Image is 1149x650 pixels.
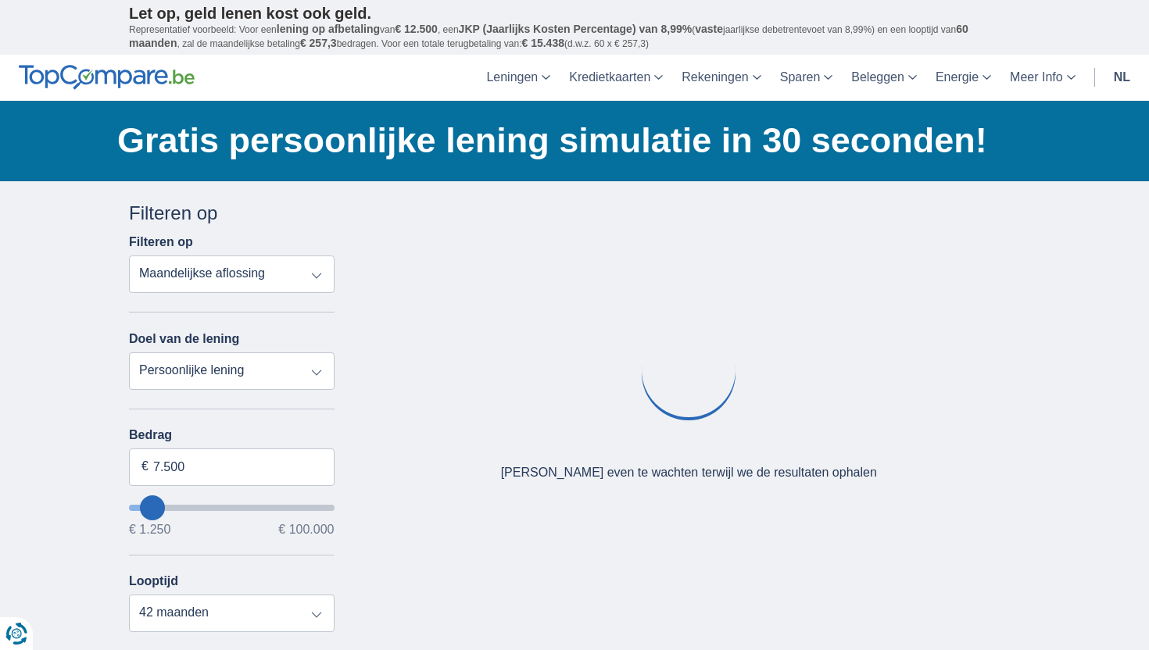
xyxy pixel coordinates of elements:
[117,116,1020,165] h1: Gratis persoonlijke lening simulatie in 30 seconden!
[141,458,149,476] span: €
[1104,55,1140,101] a: nl
[459,23,693,35] span: JKP (Jaarlijks Kosten Percentage) van 8,99%
[129,4,1020,23] p: Let op, geld lenen kost ook geld.
[926,55,1000,101] a: Energie
[560,55,672,101] a: Kredietkaarten
[300,37,337,49] span: € 257,3
[129,523,170,536] span: € 1.250
[129,235,193,249] label: Filteren op
[129,505,335,511] input: wantToBorrow
[129,574,178,588] label: Looptijd
[129,23,1020,51] p: Representatief voorbeeld: Voor een van , een ( jaarlijkse debetrentevoet van 8,99%) en een loopti...
[277,23,380,35] span: lening op afbetaling
[521,37,564,49] span: € 15.438
[1000,55,1085,101] a: Meer Info
[672,55,770,101] a: Rekeningen
[129,428,335,442] label: Bedrag
[695,23,723,35] span: vaste
[129,23,968,49] span: 60 maanden
[129,332,239,346] label: Doel van de lening
[395,23,438,35] span: € 12.500
[477,55,560,101] a: Leningen
[19,65,195,90] img: TopCompare
[278,523,334,536] span: € 100.000
[771,55,843,101] a: Sparen
[129,200,335,227] div: Filteren op
[501,464,877,482] div: [PERSON_NAME] even te wachten terwijl we de resultaten ophalen
[842,55,926,101] a: Beleggen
